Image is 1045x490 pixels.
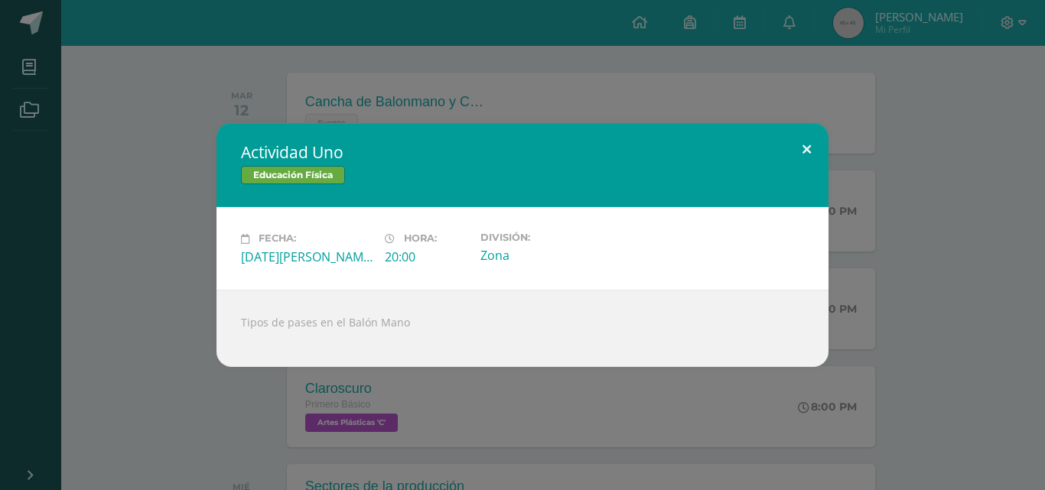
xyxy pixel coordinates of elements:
div: [DATE][PERSON_NAME] [241,248,373,265]
span: Hora: [404,233,437,245]
span: Fecha: [259,233,296,245]
button: Close (Esc) [785,123,829,175]
div: Tipos de pases en el Balón Mano [216,290,829,367]
h2: Actividad Uno [241,141,804,163]
div: Zona [480,247,612,264]
label: División: [480,232,612,243]
div: 20:00 [385,248,468,265]
span: Educación Física [241,166,345,184]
